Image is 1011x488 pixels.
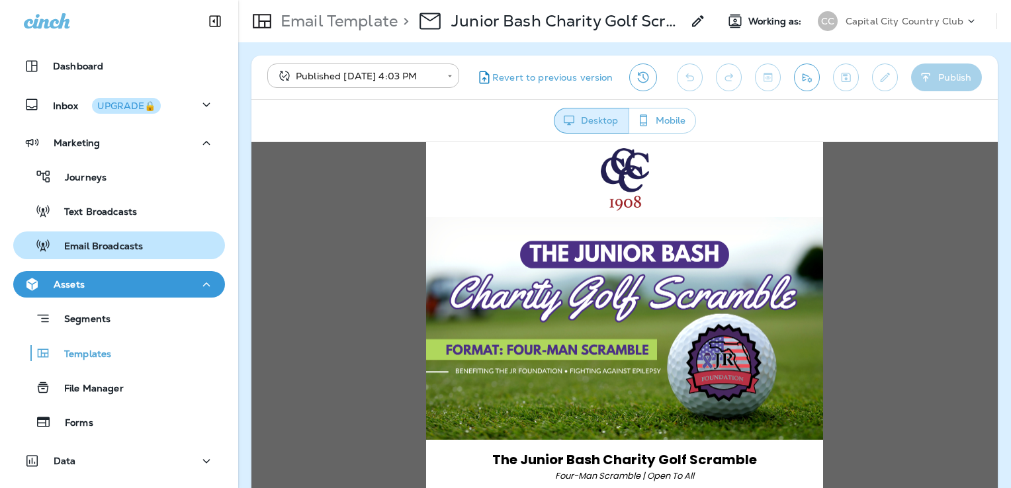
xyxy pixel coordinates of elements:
[304,327,443,340] em: Four-Man Scramble | Open To All
[51,348,111,361] p: Templates
[554,108,629,134] button: Desktop
[470,63,619,91] button: Revert to previous version
[451,11,682,31] p: Junior Bash Charity Golf Scramble 2025 - 10/9 (4)
[277,69,438,83] div: Published [DATE] 4:03 PM
[13,91,225,118] button: InboxUPGRADE🔒
[748,16,805,27] span: Working as:
[13,304,225,333] button: Segments
[197,8,234,34] button: Collapse Sidebar
[54,456,76,466] p: Data
[492,71,613,84] span: Revert to previous version
[52,417,93,430] p: Forms
[241,308,505,327] span: The Junior Bash Charity Golf Scramble
[51,383,124,395] p: File Manager
[54,279,85,290] p: Assets
[51,206,137,219] p: Text Broadcasts
[13,374,225,401] button: File Manager
[13,130,225,156] button: Marketing
[398,11,409,31] p: >
[54,138,100,148] p: Marketing
[13,197,225,225] button: Text Broadcasts
[52,172,107,184] p: Journeys
[13,339,225,367] button: Templates
[51,313,110,327] p: Segments
[189,351,558,477] span: Hit the links for a great cause at the Junior Bash Charity Golf Scramble on ! We're swinging for ...
[629,63,657,91] button: View Changelog
[846,16,964,26] p: Capital City Country Club
[97,101,155,110] div: UPGRADE🔒
[818,11,838,31] div: CC
[275,11,398,31] p: Email Template
[13,163,225,190] button: Journeys
[13,448,225,474] button: Data
[13,271,225,298] button: Assets
[629,108,696,134] button: Mobile
[175,75,572,298] img: Capital-City-CC--Junior-Bash-Charity-Golf-Scramble-2025---Blog.png
[53,98,161,112] p: Inbox
[13,53,225,79] button: Dashboard
[92,98,161,114] button: UPGRADE🔒
[53,61,103,71] p: Dashboard
[13,231,225,259] button: Email Broadcasts
[794,63,820,91] button: Send test email
[51,241,143,253] p: Email Broadcasts
[13,408,225,436] button: Forms
[349,6,398,69] img: Capital-City-CC-logo.png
